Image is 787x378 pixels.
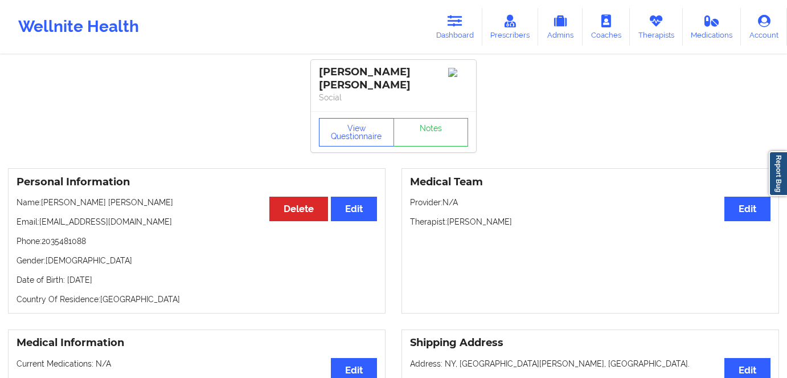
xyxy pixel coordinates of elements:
a: Report Bug [769,151,787,196]
p: Country Of Residence: [GEOGRAPHIC_DATA] [17,294,377,305]
a: Prescribers [482,8,539,46]
button: Edit [331,197,377,221]
p: Name: [PERSON_NAME] [PERSON_NAME] [17,197,377,208]
h3: Medical Team [410,176,770,189]
a: Therapists [630,8,683,46]
h3: Personal Information [17,176,377,189]
p: Email: [EMAIL_ADDRESS][DOMAIN_NAME] [17,216,377,227]
div: [PERSON_NAME] [PERSON_NAME] [319,66,468,92]
p: Provider: N/A [410,197,770,208]
a: Medications [683,8,741,46]
p: Address: NY, [GEOGRAPHIC_DATA][PERSON_NAME], [GEOGRAPHIC_DATA]. [410,358,770,369]
h3: Medical Information [17,336,377,349]
img: Image%2Fplaceholer-image.png [448,68,468,77]
button: Delete [269,197,328,221]
a: Notes [393,118,469,147]
a: Coaches [583,8,630,46]
p: Gender: [DEMOGRAPHIC_DATA] [17,255,377,266]
p: Current Medications: N/A [17,358,377,369]
button: View Questionnaire [319,118,394,147]
a: Dashboard [428,8,482,46]
p: Social [319,92,468,103]
p: Phone: 2035481088 [17,235,377,247]
button: Edit [724,197,770,221]
a: Account [741,8,787,46]
h3: Shipping Address [410,336,770,349]
p: Therapist: [PERSON_NAME] [410,216,770,227]
a: Admins [538,8,583,46]
p: Date of Birth: [DATE] [17,274,377,286]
